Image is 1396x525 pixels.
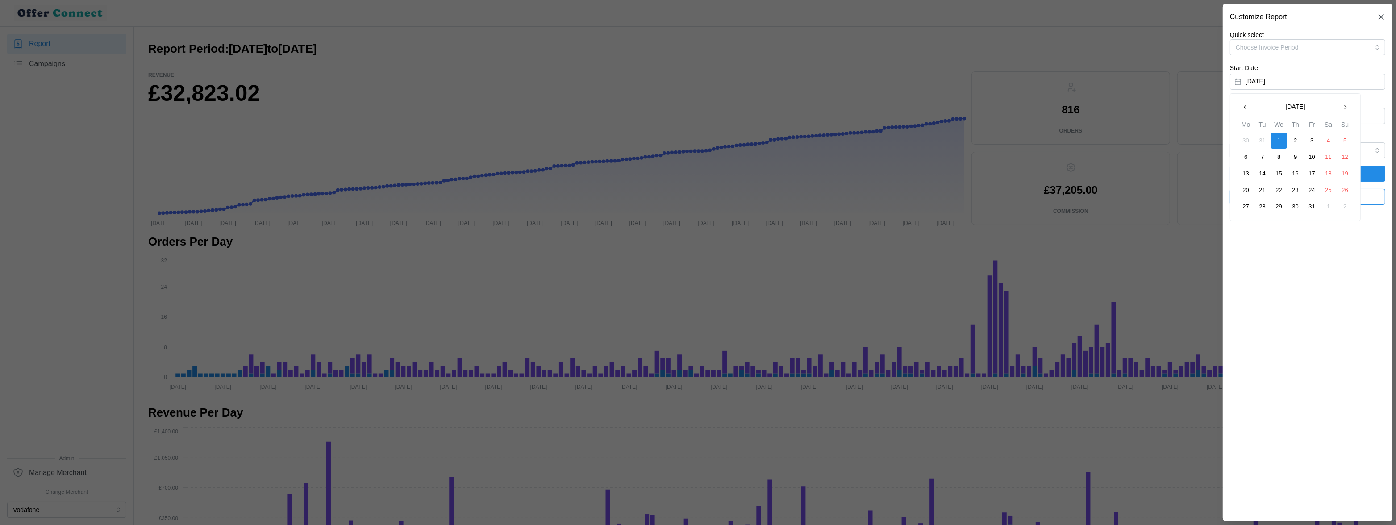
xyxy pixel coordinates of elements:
[1321,149,1337,165] button: 11 January 2025
[1230,74,1385,90] button: [DATE]
[1321,182,1337,198] button: 25 January 2025
[1230,30,1385,39] p: Quick select
[1337,166,1353,182] button: 19 January 2025
[1337,149,1353,165] button: 12 January 2025
[1288,133,1304,149] button: 2 January 2025
[1304,120,1320,133] th: Fr
[1254,199,1271,215] button: 28 January 2025
[1337,182,1353,198] button: 26 January 2025
[1271,120,1287,133] th: We
[1321,166,1337,182] button: 18 January 2025
[1304,199,1320,215] button: 31 January 2025
[1238,133,1254,149] button: 30 December 2024
[1230,13,1287,21] h2: Customize Report
[1337,120,1353,133] th: Su
[1238,149,1254,165] button: 6 January 2025
[1271,182,1287,198] button: 22 January 2025
[1238,199,1254,215] button: 27 January 2025
[1337,133,1353,149] button: 5 January 2025
[1238,166,1254,182] button: 13 January 2025
[1321,133,1337,149] button: 4 January 2025
[1304,133,1320,149] button: 3 January 2025
[1254,133,1271,149] button: 31 December 2024
[1271,133,1287,149] button: 1 January 2025
[1288,166,1304,182] button: 16 January 2025
[1254,99,1337,115] button: [DATE]
[1254,149,1271,165] button: 7 January 2025
[1288,182,1304,198] button: 23 January 2025
[1238,182,1254,198] button: 20 January 2025
[1288,199,1304,215] button: 30 January 2025
[1337,199,1353,215] button: 2 February 2025
[1254,182,1271,198] button: 21 January 2025
[1287,120,1304,133] th: Th
[1236,44,1299,51] span: Choose Invoice Period
[1238,120,1254,133] th: Mo
[1271,166,1287,182] button: 15 January 2025
[1320,120,1337,133] th: Sa
[1321,199,1337,215] button: 1 February 2025
[1304,166,1320,182] button: 17 January 2025
[1254,166,1271,182] button: 14 January 2025
[1288,149,1304,165] button: 9 January 2025
[1304,182,1320,198] button: 24 January 2025
[1271,149,1287,165] button: 8 January 2025
[1230,63,1258,73] label: Start Date
[1271,199,1287,215] button: 29 January 2025
[1304,149,1320,165] button: 10 January 2025
[1254,120,1271,133] th: Tu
